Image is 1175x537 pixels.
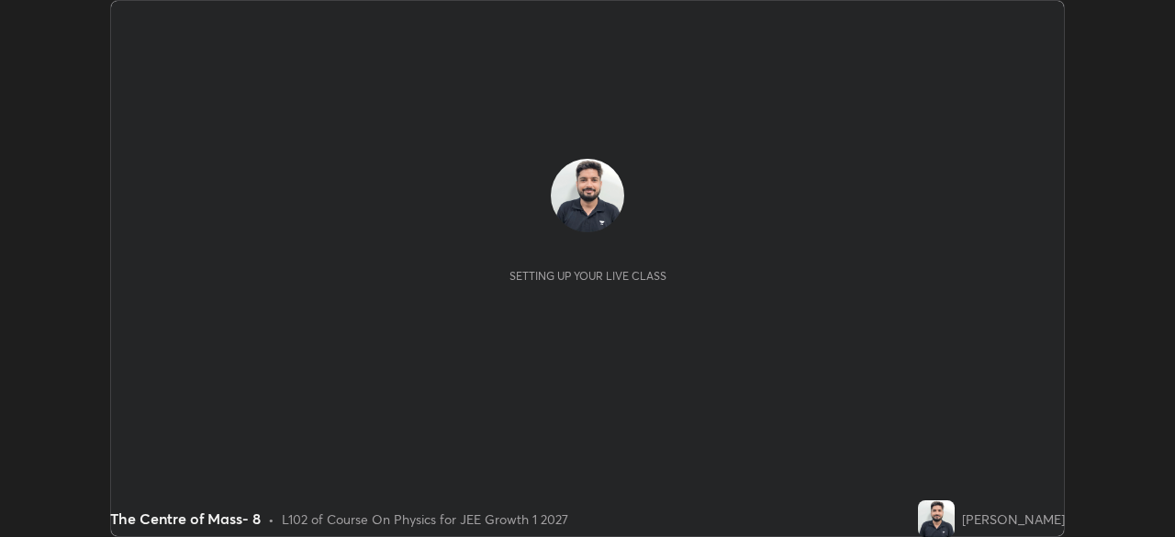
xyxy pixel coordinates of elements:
[918,500,955,537] img: d3357a0e3dcb4a65ad3c71fec026961c.jpg
[282,509,568,529] div: L102 of Course On Physics for JEE Growth 1 2027
[509,269,666,283] div: Setting up your live class
[551,159,624,232] img: d3357a0e3dcb4a65ad3c71fec026961c.jpg
[962,509,1065,529] div: [PERSON_NAME]
[110,508,261,530] div: The Centre of Mass- 8
[268,509,274,529] div: •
